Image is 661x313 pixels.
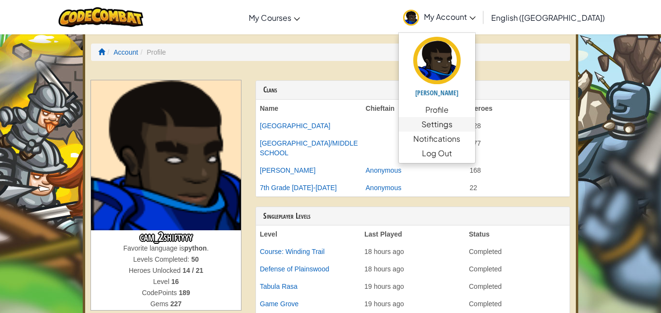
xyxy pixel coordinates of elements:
[182,267,203,274] strong: 14 / 21
[249,13,291,23] span: My Courses
[486,4,610,30] a: English ([GEOGRAPHIC_DATA])
[399,35,475,103] a: [PERSON_NAME]
[150,300,170,308] span: Gems
[465,243,570,260] td: Completed
[403,10,419,26] img: avatar
[399,103,475,117] a: Profile
[465,260,570,278] td: Completed
[361,295,465,313] td: 19 hours ago
[129,267,182,274] span: Heroes Unlocked
[59,7,143,27] img: CodeCombat logo
[133,255,191,263] span: Levels Completed:
[260,139,358,157] a: [GEOGRAPHIC_DATA]/MIDDLE SCHOOL
[170,300,181,308] strong: 227
[184,244,207,252] strong: python
[399,117,475,132] a: Settings
[366,184,402,192] a: Anonymous
[138,47,165,57] li: Profile
[466,134,570,162] td: 277
[207,244,209,252] span: .
[413,133,460,145] span: Notifications
[466,100,570,117] th: Heroes
[399,146,475,161] a: Log Out
[260,184,337,192] a: 7th Grade [DATE]-[DATE]
[260,122,330,130] a: [GEOGRAPHIC_DATA]
[361,243,465,260] td: 18 hours ago
[191,255,199,263] strong: 50
[408,89,466,96] h5: [PERSON_NAME]
[260,166,315,174] a: [PERSON_NAME]
[399,132,475,146] a: Notifications
[465,295,570,313] td: Completed
[466,117,570,134] td: 328
[179,289,190,297] strong: 189
[424,12,476,22] span: My Account
[465,278,570,295] td: Completed
[361,225,465,243] th: Last Played
[366,166,402,174] a: Anonymous
[153,278,171,285] span: Level
[142,289,179,297] span: CodePoints
[114,48,138,56] a: Account
[466,179,570,196] td: 22
[244,4,305,30] a: My Courses
[362,100,466,117] th: Chieftain
[465,225,570,243] th: Status
[256,225,361,243] th: Level
[260,300,299,308] a: Game Grove
[361,278,465,295] td: 19 hours ago
[260,248,325,255] a: Course: Winding Trail
[260,265,329,273] a: Defense of Plainswood
[171,278,179,285] strong: 16
[361,260,465,278] td: 18 hours ago
[123,244,184,252] span: Favorite language is
[91,230,241,243] h3: cam_2shiftyyy
[256,100,362,117] th: Name
[263,86,562,94] h3: Clans
[263,212,562,221] h3: Singleplayer Levels
[491,13,605,23] span: English ([GEOGRAPHIC_DATA])
[466,162,570,179] td: 168
[260,283,298,290] a: Tabula Rasa
[398,2,481,32] a: My Account
[413,37,461,84] img: avatar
